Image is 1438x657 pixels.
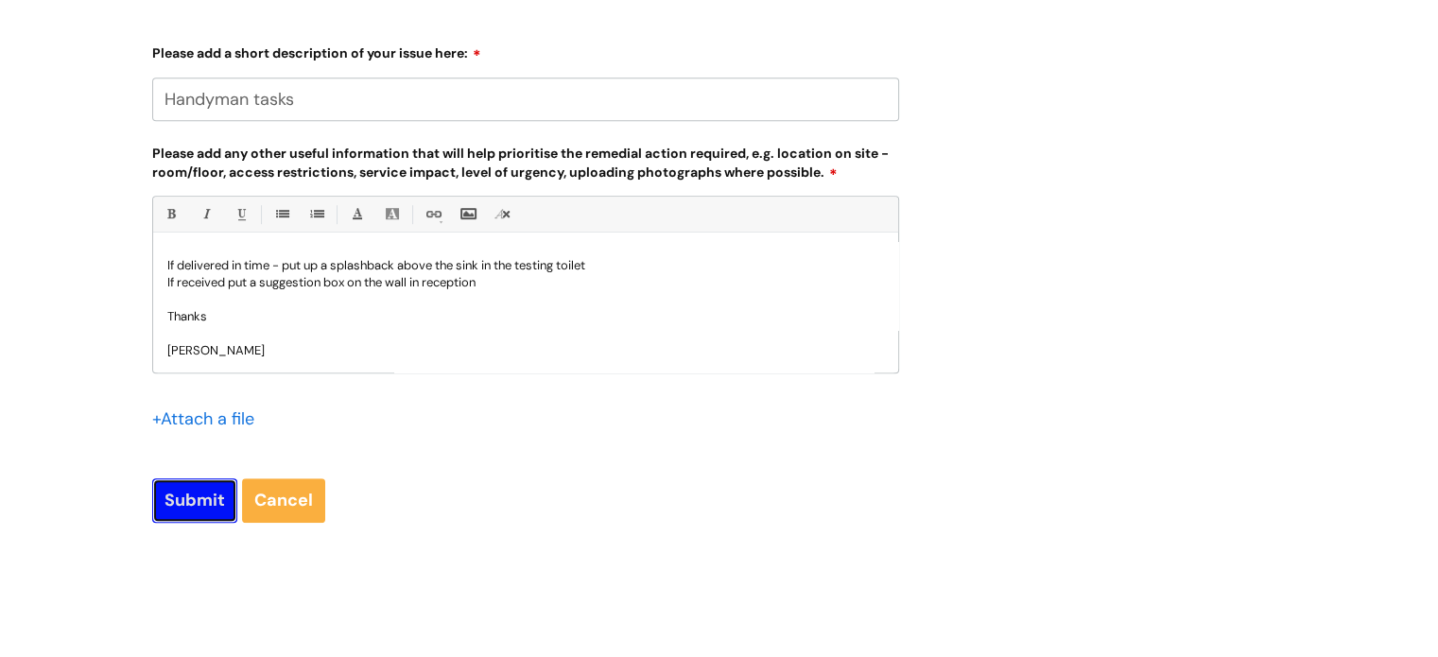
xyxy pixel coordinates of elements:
a: Bold (Ctrl-B) [159,202,182,226]
div: Attach a file [152,404,266,434]
a: Font Color [345,202,369,226]
p: Thanks [167,308,884,325]
p: [PERSON_NAME] [167,342,884,359]
a: Link [421,202,444,226]
a: Remove formatting (Ctrl-\) [491,202,514,226]
a: Cancel [242,478,325,522]
a: Back Color [380,202,404,226]
a: • Unordered List (Ctrl-Shift-7) [269,202,293,226]
a: Insert Image... [456,202,479,226]
label: Please add any other useful information that will help prioritise the remedial action required, e... [152,142,899,181]
input: Submit [152,478,237,522]
label: Please add a short description of your issue here: [152,39,899,61]
p: If delivered in time - put up a splashback above the sink in the testing toilet [167,257,884,274]
a: Italic (Ctrl-I) [194,202,217,226]
a: Underline(Ctrl-U) [229,202,252,226]
a: 1. Ordered List (Ctrl-Shift-8) [304,202,328,226]
p: If received put a suggestion box on the wall in reception [167,274,884,291]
